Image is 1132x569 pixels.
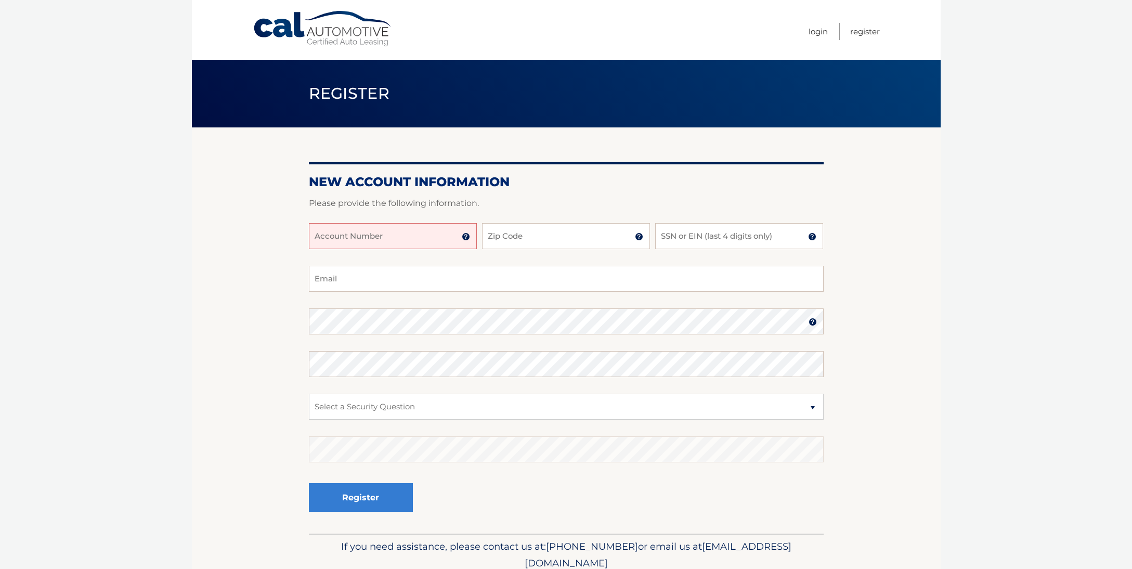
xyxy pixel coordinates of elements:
a: Login [809,23,828,40]
input: Account Number [309,223,477,249]
p: Please provide the following information. [309,196,824,211]
input: Email [309,266,824,292]
button: Register [309,483,413,512]
img: tooltip.svg [462,232,470,241]
a: Register [850,23,880,40]
img: tooltip.svg [809,318,817,326]
input: SSN or EIN (last 4 digits only) [655,223,823,249]
img: tooltip.svg [635,232,643,241]
a: Cal Automotive [253,10,393,47]
h2: New Account Information [309,174,824,190]
span: Register [309,84,390,103]
input: Zip Code [482,223,650,249]
img: tooltip.svg [808,232,816,241]
span: [PHONE_NUMBER] [546,540,638,552]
